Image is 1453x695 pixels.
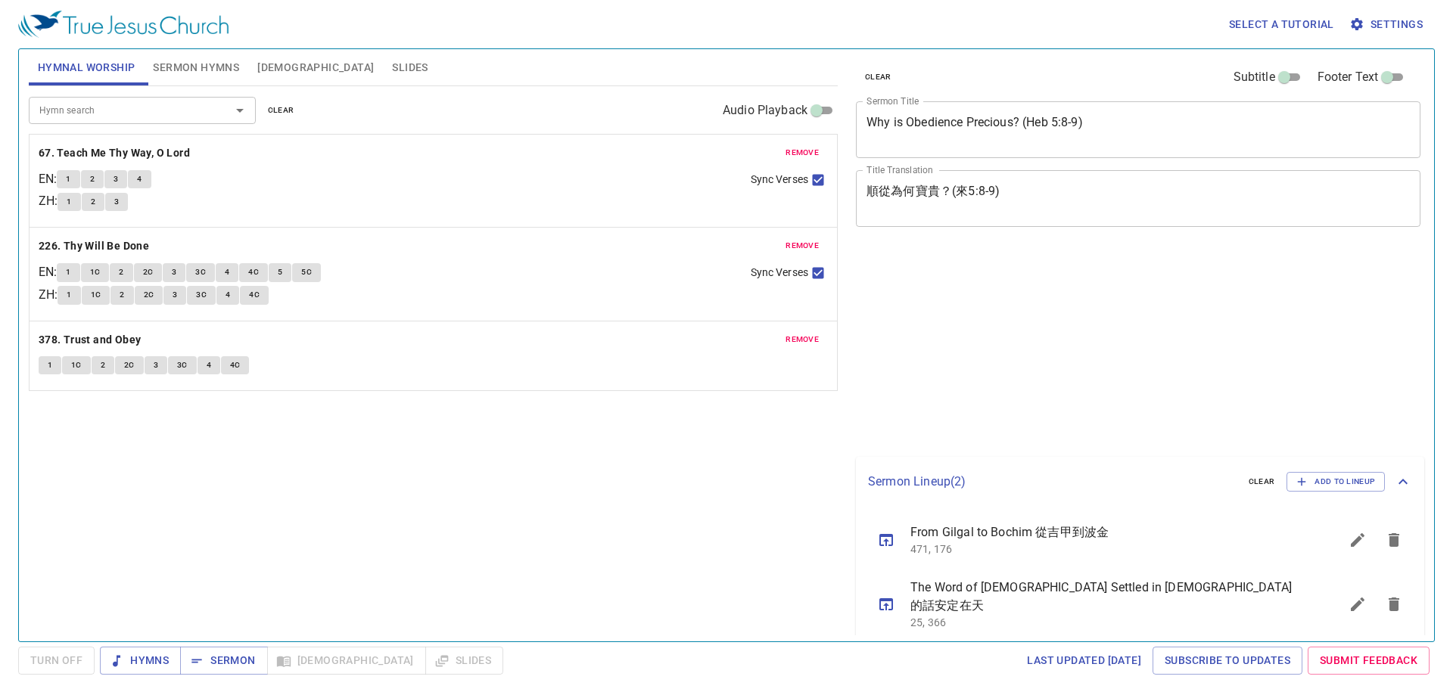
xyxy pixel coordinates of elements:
[112,651,169,670] span: Hymns
[269,263,291,281] button: 5
[856,507,1424,646] ul: sermon lineup list
[187,286,216,304] button: 3C
[124,358,135,372] span: 2C
[1240,473,1284,491] button: clear
[867,115,1410,144] textarea: Why is Obedience Precious? (Heb 5:8-9)
[751,172,808,188] span: Sync Verses
[1249,475,1275,489] span: clear
[134,263,163,281] button: 2C
[105,193,128,211] button: 3
[1153,647,1302,675] a: Subscribe to Updates
[110,263,132,281] button: 2
[177,358,188,372] span: 3C
[230,358,241,372] span: 4C
[67,288,71,302] span: 1
[192,651,255,670] span: Sermon
[1223,11,1340,39] button: Select a tutorial
[100,647,181,675] button: Hymns
[248,265,259,279] span: 4C
[39,144,190,163] b: 67. Teach Me Thy Way, O Lord
[226,288,230,302] span: 4
[39,263,57,281] p: EN :
[776,237,828,255] button: remove
[67,195,71,209] span: 1
[120,288,124,302] span: 2
[57,263,79,281] button: 1
[786,146,819,160] span: remove
[39,330,144,349] button: 378. Trust and Obey
[786,239,819,253] span: remove
[101,358,105,372] span: 2
[163,263,185,281] button: 3
[153,58,239,77] span: Sermon Hymns
[71,358,82,372] span: 1C
[114,172,118,186] span: 3
[154,358,158,372] span: 3
[66,265,70,279] span: 1
[18,11,229,38] img: True Jesus Church
[172,265,176,279] span: 3
[865,70,891,84] span: clear
[216,286,239,304] button: 4
[168,356,197,374] button: 3C
[229,100,250,121] button: Open
[90,172,95,186] span: 2
[196,288,207,302] span: 3C
[81,263,110,281] button: 1C
[221,356,250,374] button: 4C
[173,288,177,302] span: 3
[137,172,142,186] span: 4
[91,288,101,302] span: 1C
[39,286,58,304] p: ZH :
[910,523,1303,541] span: From Gilgal to Bochim 從吉甲到波金
[39,144,193,163] button: 67. Teach Me Thy Way, O Lord
[1229,15,1334,34] span: Select a tutorial
[81,170,104,188] button: 2
[850,243,1309,451] iframe: from-child
[163,286,186,304] button: 3
[90,265,101,279] span: 1C
[92,356,114,374] button: 2
[867,184,1410,213] textarea: 順從為何寶貴？(來5:8-9)
[216,263,238,281] button: 4
[57,170,79,188] button: 1
[776,144,828,162] button: remove
[135,286,163,304] button: 2C
[198,356,220,374] button: 4
[39,192,58,210] p: ZH :
[38,58,135,77] span: Hymnal Worship
[104,170,127,188] button: 3
[82,286,110,304] button: 1C
[143,265,154,279] span: 2C
[82,193,104,211] button: 2
[239,263,268,281] button: 4C
[119,265,123,279] span: 2
[259,101,303,119] button: clear
[114,195,119,209] span: 3
[392,58,428,77] span: Slides
[1308,647,1430,675] a: Submit Feedback
[39,237,149,256] b: 226. Thy Will Be Done
[110,286,133,304] button: 2
[91,195,95,209] span: 2
[910,579,1303,615] span: The Word of [DEMOGRAPHIC_DATA] Settled in [DEMOGRAPHIC_DATA]的話安定在天
[856,68,901,86] button: clear
[39,356,61,374] button: 1
[39,330,142,349] b: 378. Trust and Obey
[786,333,819,346] span: remove
[62,356,91,374] button: 1C
[1320,651,1417,670] span: Submit Feedback
[58,286,80,304] button: 1
[180,647,267,675] button: Sermon
[723,101,807,119] span: Audio Playback
[240,286,269,304] button: 4C
[910,541,1303,557] p: 471, 176
[66,172,70,186] span: 1
[257,58,374,77] span: [DEMOGRAPHIC_DATA]
[58,193,80,211] button: 1
[1234,68,1275,86] span: Subtitle
[868,473,1237,491] p: Sermon Lineup ( 2 )
[1165,651,1290,670] span: Subscribe to Updates
[1021,647,1147,675] a: Last updated [DATE]
[186,263,215,281] button: 3C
